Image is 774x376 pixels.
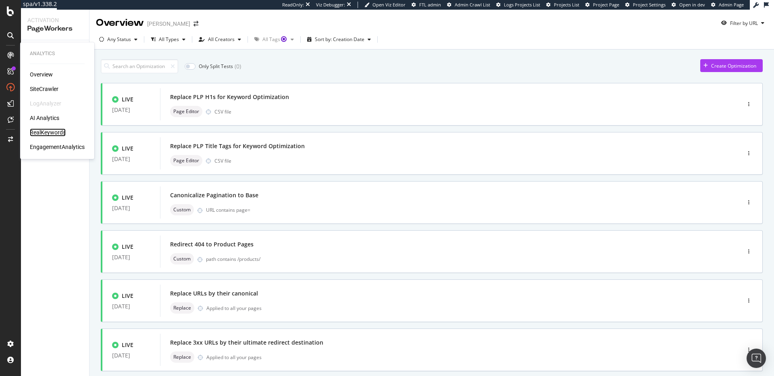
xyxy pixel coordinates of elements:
[173,306,191,310] span: Replace
[96,33,141,46] button: Any Status
[546,2,579,8] a: Projects List
[122,145,133,153] div: LIVE
[747,349,766,368] div: Open Intercom Messenger
[199,63,233,70] div: Only Split Tests
[206,256,706,262] div: path contains /products/
[112,205,150,211] div: [DATE]
[412,2,441,8] a: FTL admin
[122,194,133,202] div: LIVE
[672,2,705,8] a: Open in dev
[96,16,144,30] div: Overview
[208,37,235,42] div: All Creators
[364,2,406,8] a: Open Viz Editor
[711,62,756,69] div: Create Optimization
[206,305,262,312] div: Applied to all your pages
[280,35,287,43] div: Tooltip anchor
[173,256,191,261] span: Custom
[679,2,705,8] span: Open in dev
[206,354,262,361] div: Applied to all your pages
[122,292,133,300] div: LIVE
[711,2,744,8] a: Admin Page
[730,20,758,27] div: Filter by URL
[235,62,241,70] div: ( 0 )
[173,109,199,114] span: Page Editor
[30,50,85,57] div: Analytics
[455,2,490,8] span: Admin Crawl List
[147,20,190,28] div: [PERSON_NAME]
[447,2,490,8] a: Admin Crawl List
[30,70,53,79] a: Overview
[593,2,619,8] span: Project Page
[170,253,194,264] div: neutral label
[372,2,406,8] span: Open Viz Editor
[122,341,133,349] div: LIVE
[173,158,199,163] span: Page Editor
[30,85,58,93] a: SiteCrawler
[30,114,59,122] a: AI Analytics
[193,21,198,27] div: arrow-right-arrow-left
[170,339,323,347] div: Replace 3xx URLs by their ultimate redirect destination
[170,240,254,248] div: Redirect 404 to Product Pages
[304,33,374,46] button: Sort by: Creation Date
[112,107,150,113] div: [DATE]
[700,59,763,72] button: Create Optimization
[214,108,231,115] div: CSV file
[719,2,744,8] span: Admin Page
[170,93,289,101] div: Replace PLP H1s for Keyword Optimization
[718,17,768,29] button: Filter by URL
[170,106,202,117] div: neutral label
[159,37,179,42] div: All Types
[170,155,202,166] div: neutral label
[633,2,666,8] span: Project Settings
[112,156,150,162] div: [DATE]
[196,33,244,46] button: All Creators
[30,99,61,107] div: LogAnalyzer
[206,207,706,213] div: URL contains page=
[214,157,231,164] div: CSV file
[496,2,540,8] a: Logs Projects List
[170,142,305,150] div: Replace PLP Title Tags for Keyword Optimization
[170,289,258,297] div: Replace URLs by their canonical
[585,2,619,8] a: Project Page
[316,2,345,8] div: Viz Debugger:
[419,2,441,8] span: FTL admin
[112,254,150,260] div: [DATE]
[504,2,540,8] span: Logs Projects List
[107,37,131,42] div: Any Status
[251,33,297,46] button: All TagsTooltip anchor
[112,303,150,310] div: [DATE]
[170,351,194,363] div: neutral label
[170,204,194,215] div: neutral label
[554,2,579,8] span: Projects List
[122,95,133,103] div: LIVE
[30,143,85,151] a: EngagementAnalytics
[173,207,191,212] span: Custom
[101,59,178,73] input: Search an Optimization
[170,302,194,314] div: neutral label
[282,2,304,8] div: ReadOnly:
[315,37,364,42] div: Sort by: Creation Date
[112,352,150,359] div: [DATE]
[148,33,189,46] button: All Types
[27,16,83,24] div: Activation
[625,2,666,8] a: Project Settings
[170,191,258,199] div: Canonicalize Pagination to Base
[173,355,191,359] span: Replace
[30,128,66,136] a: RealKeywords
[27,24,83,33] div: PageWorkers
[122,243,133,251] div: LIVE
[262,37,287,42] div: All Tags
